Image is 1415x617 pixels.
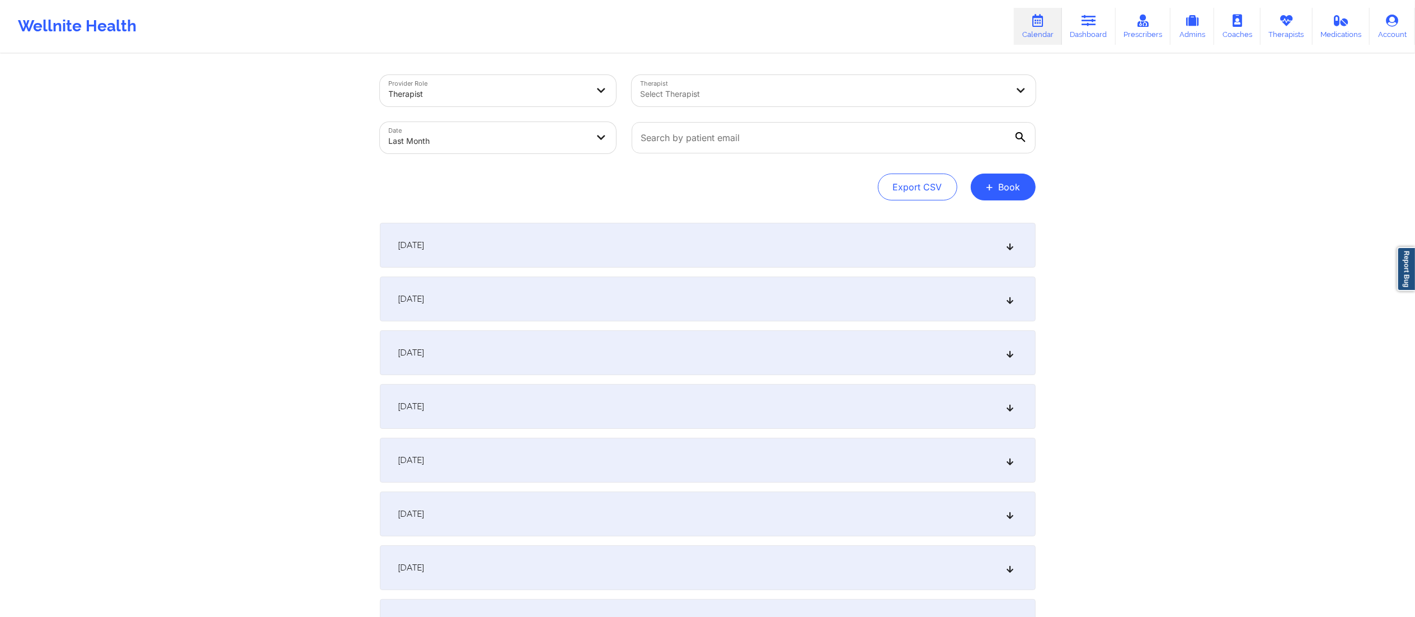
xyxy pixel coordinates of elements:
span: + [986,184,994,190]
div: Last Month [389,129,588,153]
a: Medications [1313,8,1370,45]
a: Coaches [1214,8,1261,45]
a: Admins [1170,8,1214,45]
div: Therapist [389,82,588,106]
button: +Book [971,174,1036,200]
span: [DATE] [398,455,425,466]
a: Dashboard [1062,8,1116,45]
span: [DATE] [398,401,425,412]
a: Report Bug [1397,247,1415,291]
a: Therapists [1261,8,1313,45]
a: Account [1370,8,1415,45]
span: [DATE] [398,347,425,358]
input: Search by patient email [632,122,1036,153]
span: [DATE] [398,240,425,251]
a: Calendar [1014,8,1062,45]
span: [DATE] [398,562,425,573]
a: Prescribers [1116,8,1171,45]
span: [DATE] [398,293,425,305]
button: Export CSV [878,174,957,200]
span: [DATE] [398,508,425,520]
